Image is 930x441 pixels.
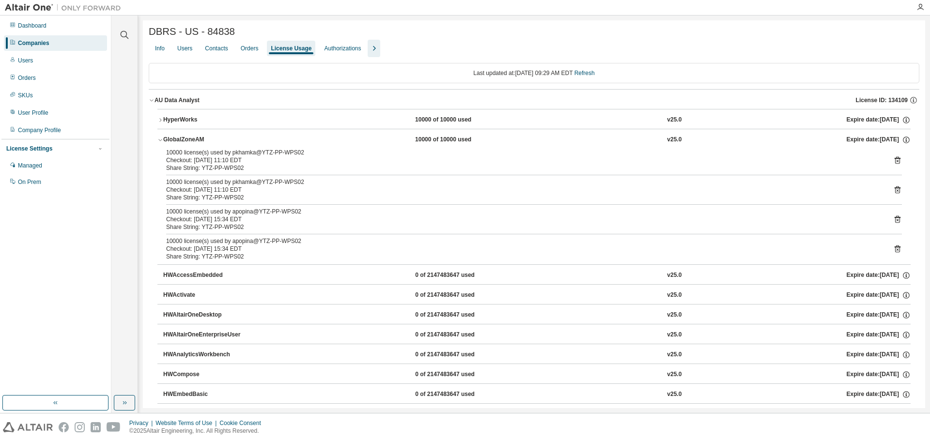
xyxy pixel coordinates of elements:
[847,311,911,319] div: Expire date: [DATE]
[847,291,911,300] div: Expire date: [DATE]
[667,271,682,280] div: v25.0
[166,237,879,245] div: 10000 license(s) used by apopina@YTZ-PP-WPS02
[155,419,219,427] div: Website Terms of Use
[107,422,121,432] img: youtube.svg
[166,194,879,201] div: Share String: YTZ-PP-WPS02
[667,350,682,359] div: v25.0
[5,3,126,13] img: Altair One
[324,45,361,52] div: Authorizations
[163,404,911,425] button: HWEmbedCodeGen0 of 2147483647 usedv25.0Expire date:[DATE]
[163,304,911,326] button: HWAltairOneDesktop0 of 2147483647 usedv25.0Expire date:[DATE]
[415,370,502,379] div: 0 of 2147483647 used
[149,90,919,111] button: AU Data AnalystLicense ID: 134109
[6,145,52,152] div: License Settings
[415,271,502,280] div: 0 of 2147483647 used
[163,271,250,280] div: HWAccessEmbedded
[18,109,48,117] div: User Profile
[163,364,911,385] button: HWCompose0 of 2147483647 usedv25.0Expire date:[DATE]
[91,422,101,432] img: linkedin.svg
[271,45,311,52] div: License Usage
[163,265,911,286] button: HWAccessEmbedded0 of 2147483647 usedv25.0Expire date:[DATE]
[163,324,911,346] button: HWAltairOneEnterpriseUser0 of 2147483647 usedv25.0Expire date:[DATE]
[163,384,911,405] button: HWEmbedBasic0 of 2147483647 usedv25.0Expire date:[DATE]
[847,390,911,399] div: Expire date: [DATE]
[163,350,250,359] div: HWAnalyticsWorkbench
[847,331,911,339] div: Expire date: [DATE]
[149,63,919,83] div: Last updated at: [DATE] 09:29 AM EDT
[166,245,879,253] div: Checkout: [DATE] 15:34 EDT
[177,45,192,52] div: Users
[18,162,42,169] div: Managed
[219,419,266,427] div: Cookie Consent
[415,116,502,124] div: 10000 of 10000 used
[155,45,165,52] div: Info
[166,223,879,231] div: Share String: YTZ-PP-WPS02
[18,74,36,82] div: Orders
[157,109,911,131] button: HyperWorks10000 of 10000 usedv25.0Expire date:[DATE]
[166,253,879,260] div: Share String: YTZ-PP-WPS02
[667,116,682,124] div: v25.0
[166,215,879,223] div: Checkout: [DATE] 15:34 EDT
[18,91,33,99] div: SKUs
[18,22,46,30] div: Dashboard
[163,285,911,306] button: HWActivate0 of 2147483647 usedv25.0Expire date:[DATE]
[166,208,879,215] div: 10000 license(s) used by apopina@YTZ-PP-WPS02
[163,344,911,365] button: HWAnalyticsWorkbench0 of 2147483647 usedv25.0Expire date:[DATE]
[667,136,682,144] div: v25.0
[163,370,250,379] div: HWCompose
[847,370,911,379] div: Expire date: [DATE]
[163,291,250,300] div: HWActivate
[667,291,682,300] div: v25.0
[847,271,911,280] div: Expire date: [DATE]
[157,129,911,151] button: GlobalZoneAM10000 of 10000 usedv25.0Expire date:[DATE]
[574,70,595,76] a: Refresh
[415,291,502,300] div: 0 of 2147483647 used
[129,419,155,427] div: Privacy
[667,390,682,399] div: v25.0
[163,331,250,339] div: HWAltairOneEnterpriseUser
[18,57,33,64] div: Users
[415,136,502,144] div: 10000 of 10000 used
[155,96,200,104] div: AU Data Analyst
[3,422,53,432] img: altair_logo.svg
[163,390,250,399] div: HWEmbedBasic
[163,136,250,144] div: GlobalZoneAM
[667,311,682,319] div: v25.0
[205,45,228,52] div: Contacts
[18,178,41,186] div: On Prem
[149,26,235,37] span: DBRS - US - 84838
[241,45,259,52] div: Orders
[18,126,61,134] div: Company Profile
[667,370,682,379] div: v25.0
[856,96,908,104] span: License ID: 134109
[415,350,502,359] div: 0 of 2147483647 used
[415,311,502,319] div: 0 of 2147483647 used
[847,350,911,359] div: Expire date: [DATE]
[847,136,911,144] div: Expire date: [DATE]
[163,311,250,319] div: HWAltairOneDesktop
[166,149,879,156] div: 10000 license(s) used by pkhamka@YTZ-PP-WPS02
[667,331,682,339] div: v25.0
[59,422,69,432] img: facebook.svg
[129,427,267,435] p: © 2025 Altair Engineering, Inc. All Rights Reserved.
[166,178,879,186] div: 10000 license(s) used by pkhamka@YTZ-PP-WPS02
[415,331,502,339] div: 0 of 2147483647 used
[166,164,879,172] div: Share String: YTZ-PP-WPS02
[166,156,879,164] div: Checkout: [DATE] 11:10 EDT
[847,116,911,124] div: Expire date: [DATE]
[166,186,879,194] div: Checkout: [DATE] 11:10 EDT
[415,390,502,399] div: 0 of 2147483647 used
[75,422,85,432] img: instagram.svg
[18,39,49,47] div: Companies
[163,116,250,124] div: HyperWorks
